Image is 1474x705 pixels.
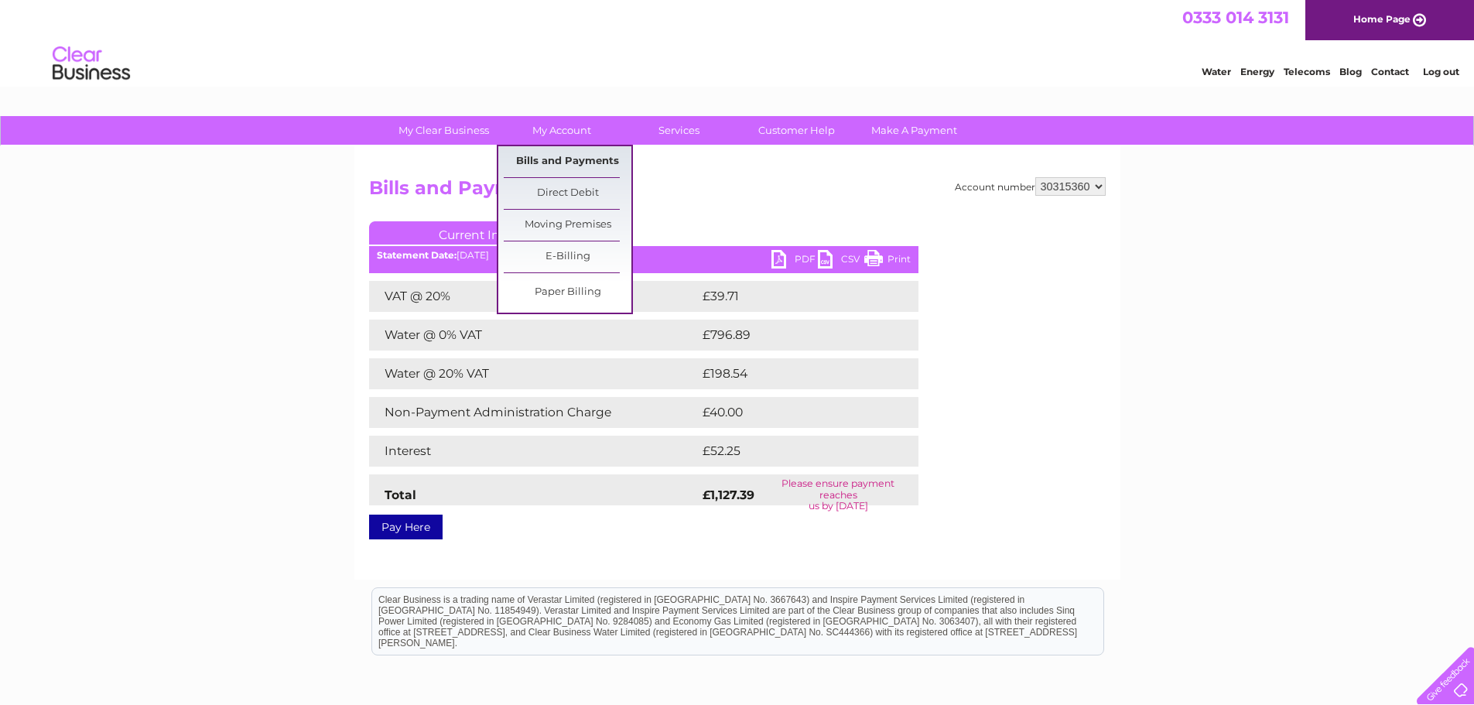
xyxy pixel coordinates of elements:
a: Services [615,116,743,145]
td: VAT @ 20% [369,281,699,312]
a: My Account [498,116,625,145]
a: Bills and Payments [504,146,631,177]
img: logo.png [52,40,131,87]
a: PDF [771,250,818,272]
td: £796.89 [699,320,891,351]
a: E-Billing [504,241,631,272]
td: £39.71 [699,281,886,312]
a: Paper Billing [504,277,631,308]
a: Telecoms [1284,66,1330,77]
strong: Total [385,488,416,502]
td: Water @ 20% VAT [369,358,699,389]
h2: Bills and Payments [369,177,1106,207]
a: Direct Debit [504,178,631,209]
a: Energy [1240,66,1274,77]
a: Print [864,250,911,272]
a: Log out [1423,66,1459,77]
a: Moving Premises [504,210,631,241]
a: Pay Here [369,515,443,539]
td: £40.00 [699,397,888,428]
a: CSV [818,250,864,272]
td: £198.54 [699,358,891,389]
a: Customer Help [733,116,860,145]
b: Statement Date: [377,249,457,261]
a: Blog [1339,66,1362,77]
a: Contact [1371,66,1409,77]
td: £52.25 [699,436,887,467]
div: [DATE] [369,250,918,261]
div: Clear Business is a trading name of Verastar Limited (registered in [GEOGRAPHIC_DATA] No. 3667643... [372,9,1103,75]
a: 0333 014 3131 [1182,8,1289,27]
strong: £1,127.39 [703,488,754,502]
td: Please ensure payment reaches us by [DATE] [758,474,918,515]
a: Make A Payment [850,116,978,145]
td: Interest [369,436,699,467]
td: Water @ 0% VAT [369,320,699,351]
div: Account number [955,177,1106,196]
a: My Clear Business [380,116,508,145]
a: Water [1202,66,1231,77]
a: Current Invoice [369,221,601,245]
td: Non-Payment Administration Charge [369,397,699,428]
